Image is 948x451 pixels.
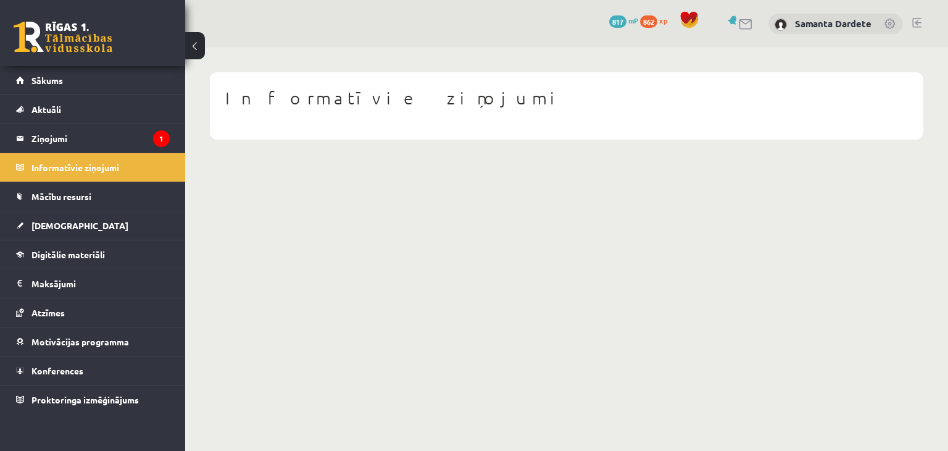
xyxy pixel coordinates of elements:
[16,298,170,327] a: Atzīmes
[640,15,657,28] span: 862
[16,327,170,356] a: Motivācijas programma
[640,15,673,25] a: 862 xp
[16,269,170,298] a: Maksājumi
[795,17,871,30] a: Samanta Dardete
[16,386,170,414] a: Proktoringa izmēģinājums
[16,153,170,182] a: Informatīvie ziņojumi
[628,15,638,25] span: mP
[31,394,139,405] span: Proktoringa izmēģinājums
[31,191,91,202] span: Mācību resursi
[659,15,667,25] span: xp
[31,365,83,376] span: Konferences
[31,336,129,347] span: Motivācijas programma
[31,249,105,260] span: Digitālie materiāli
[31,75,63,86] span: Sākums
[31,104,61,115] span: Aktuāli
[14,22,112,53] a: Rīgas 1. Tālmācības vidusskola
[16,211,170,240] a: [DEMOGRAPHIC_DATA]
[609,15,626,28] span: 817
[31,124,170,153] legend: Ziņojumi
[16,182,170,211] a: Mācību resursi
[16,95,170,124] a: Aktuāli
[153,130,170,147] i: 1
[31,153,170,182] legend: Informatīvie ziņojumi
[16,66,170,95] a: Sākums
[31,220,128,231] span: [DEMOGRAPHIC_DATA]
[31,307,65,318] span: Atzīmes
[31,269,170,298] legend: Maksājumi
[775,19,787,31] img: Samanta Dardete
[16,124,170,153] a: Ziņojumi1
[16,356,170,385] a: Konferences
[609,15,638,25] a: 817 mP
[16,240,170,269] a: Digitālie materiāli
[225,88,908,109] h1: Informatīvie ziņojumi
